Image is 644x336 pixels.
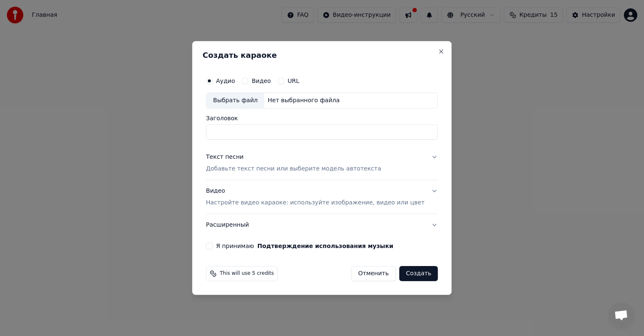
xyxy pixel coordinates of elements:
[203,52,441,59] h2: Создать караоке
[206,187,424,207] div: Видео
[351,266,396,281] button: Отменить
[257,243,393,249] button: Я принимаю
[206,180,438,214] button: ВидеоНастройте видео караоке: используйте изображение, видео или цвет
[206,93,264,108] div: Выбрать файл
[206,153,244,161] div: Текст песни
[206,165,381,173] p: Добавьте текст песни или выберите модель автотекста
[206,115,438,121] label: Заголовок
[206,146,438,180] button: Текст песниДобавьте текст песни или выберите модель автотекста
[252,78,271,84] label: Видео
[220,270,274,277] span: This will use 5 credits
[206,199,424,207] p: Настройте видео караоке: используйте изображение, видео или цвет
[264,96,343,105] div: Нет выбранного файла
[288,78,299,84] label: URL
[399,266,438,281] button: Создать
[216,243,393,249] label: Я принимаю
[216,78,235,84] label: Аудио
[206,214,438,236] button: Расширенный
